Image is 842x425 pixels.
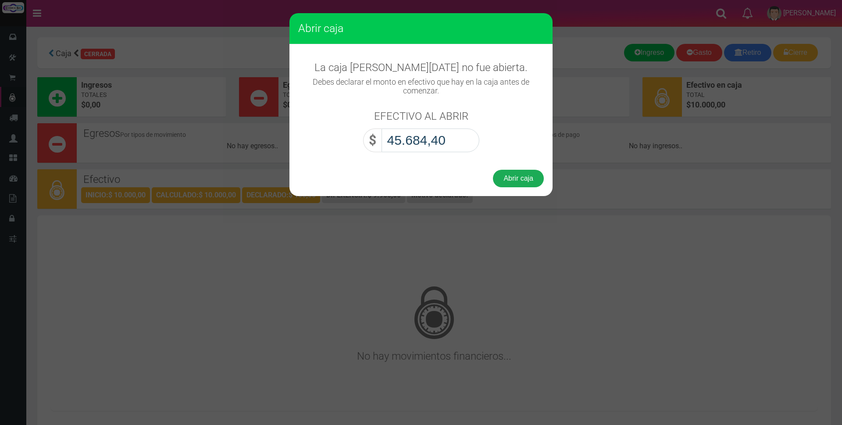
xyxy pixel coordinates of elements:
[369,132,376,148] strong: $
[298,22,544,35] h3: Abrir caja
[298,78,544,95] h4: Debes declarar el monto en efectivo que hay en la caja antes de comenzar.
[298,62,544,73] h3: La caja [PERSON_NAME][DATE] no fue abierta.
[374,111,468,122] h3: EFECTIVO AL ABRIR
[493,170,544,187] button: Abrir caja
